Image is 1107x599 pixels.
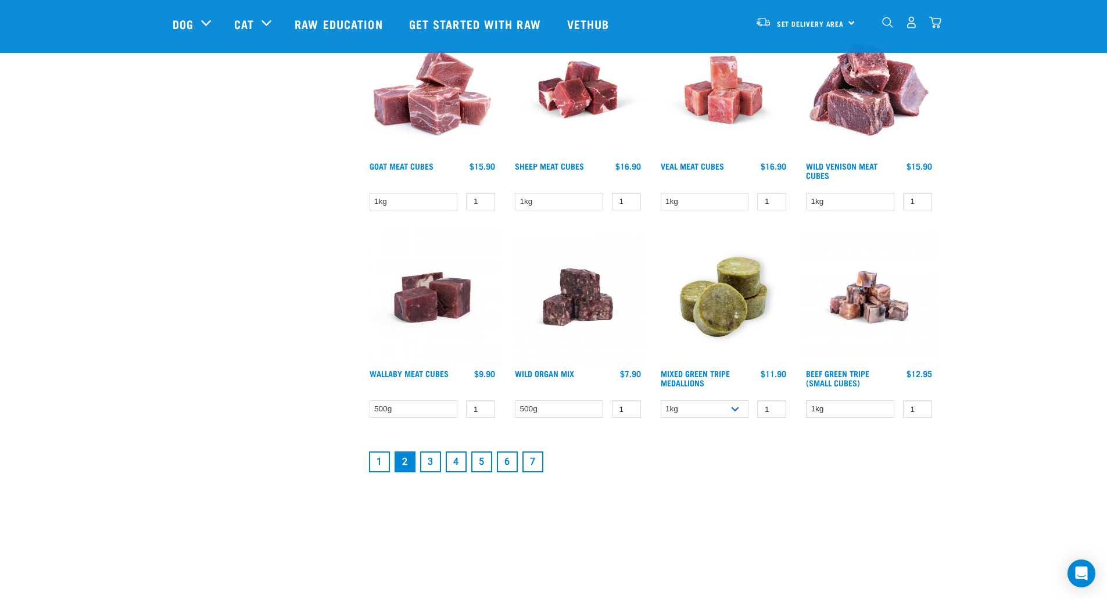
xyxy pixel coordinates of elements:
[515,164,584,168] a: Sheep Meat Cubes
[907,162,932,171] div: $15.90
[658,24,790,156] img: Veal Meat Cubes8454
[661,164,724,168] a: Veal Meat Cubes
[661,371,730,385] a: Mixed Green Tripe Medallions
[397,1,556,47] a: Get started with Raw
[556,1,624,47] a: Vethub
[806,371,869,385] a: Beef Green Tripe (Small Cubes)
[367,231,499,363] img: Wallaby Meat Cubes
[522,451,543,472] a: Goto page 7
[395,451,415,472] a: Page 2
[1067,559,1095,587] div: Open Intercom Messenger
[512,231,644,363] img: Wild Organ Mix
[907,369,932,378] div: $12.95
[761,369,786,378] div: $11.90
[803,24,935,156] img: 1181 Wild Venison Meat Cubes Boneless 01
[612,400,641,418] input: 1
[882,17,893,28] img: home-icon-1@2x.png
[755,17,771,27] img: van-moving.png
[757,193,786,211] input: 1
[234,15,254,33] a: Cat
[806,164,877,177] a: Wild Venison Meat Cubes
[370,371,449,375] a: Wallaby Meat Cubes
[367,24,499,156] img: 1184 Wild Goat Meat Cubes Boneless 01
[757,400,786,418] input: 1
[903,193,932,211] input: 1
[474,369,495,378] div: $9.90
[620,369,641,378] div: $7.90
[471,451,492,472] a: Goto page 5
[367,449,935,475] nav: pagination
[612,193,641,211] input: 1
[803,231,935,363] img: Beef Tripe Bites 1634
[466,193,495,211] input: 1
[370,164,434,168] a: Goat Meat Cubes
[761,162,786,171] div: $16.90
[466,400,495,418] input: 1
[420,451,441,472] a: Goto page 3
[929,16,941,28] img: home-icon@2x.png
[283,1,397,47] a: Raw Education
[515,371,574,375] a: Wild Organ Mix
[615,162,641,171] div: $16.90
[369,451,390,472] a: Goto page 1
[470,162,495,171] div: $15.90
[777,21,844,26] span: Set Delivery Area
[446,451,467,472] a: Goto page 4
[497,451,518,472] a: Goto page 6
[658,231,790,363] img: Mixed Green Tripe
[905,16,918,28] img: user.png
[903,400,932,418] input: 1
[173,15,194,33] a: Dog
[512,24,644,156] img: Sheep Meat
